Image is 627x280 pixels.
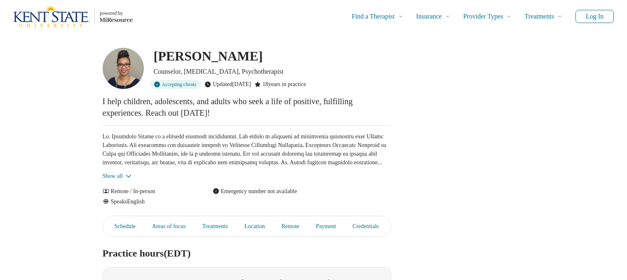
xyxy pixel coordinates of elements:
h2: Practice hours (EDT) [103,227,391,261]
a: Credentials [373,218,414,235]
div: Emergency number not available [213,187,307,196]
a: Remote [296,218,326,235]
p: powered by [100,10,133,16]
p: Lo. Ipsumdolo Sitame co a elitsedd eiusmodt incididuntut. Lab etdolo m aliquaeni ad minimvenia qu... [103,132,391,167]
span: Treatments [518,11,553,22]
div: 18 years in practice [261,80,321,89]
span: Find a Therapist [330,11,378,22]
div: Remote / In-person [103,187,196,196]
a: Areas of focus [152,218,202,235]
button: Show all [103,172,135,180]
div: Speaks English [103,197,196,206]
span: Insurance [400,11,430,22]
div: Accepting clients [150,80,207,89]
span: Provider Types [451,11,497,22]
p: I help children, adolescents, and adults who seek a life of positive, fulfilling experiences. Rea... [103,96,391,119]
p: Counselor, [MEDICAL_DATA], Psychotherapist [154,67,391,77]
a: Treatments [208,218,249,235]
a: Location [256,218,289,235]
a: Schedule [105,218,145,235]
a: Payment [333,218,366,235]
h1: [PERSON_NAME] [154,48,286,65]
div: Updated [DATE] [210,80,258,89]
a: Home page [13,3,133,30]
img: Elizabeth Harris, Counselor [103,48,144,89]
button: Log In [574,10,614,23]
